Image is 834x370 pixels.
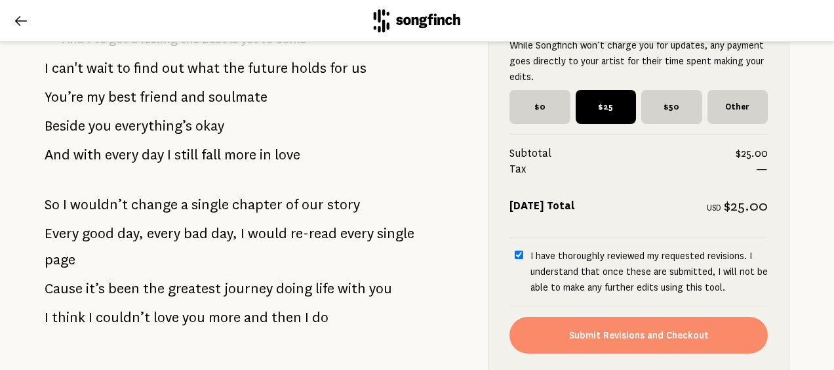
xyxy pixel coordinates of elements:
span: I [167,142,171,168]
span: of [286,192,298,218]
span: day, [117,220,144,247]
span: still [174,142,198,168]
p: I have thoroughly reviewed my requested revisions. I understand that once these are submitted, I ... [530,248,768,295]
span: Every [45,220,79,247]
span: you [369,276,392,302]
span: my [87,84,105,110]
span: more [208,304,241,331]
span: $0 [509,90,570,124]
span: what [188,55,220,81]
span: story [327,192,360,218]
span: USD [707,203,721,213]
span: been [108,276,140,302]
span: I [241,220,245,247]
span: wouldn’t [70,192,128,218]
span: greatest [168,276,221,302]
span: Subtotal [509,146,736,161]
span: life [315,276,334,302]
span: — [756,161,768,177]
span: love [153,304,179,331]
span: out [162,55,184,81]
span: So [45,192,60,218]
span: with [73,142,102,168]
span: single [191,192,229,218]
span: to [117,55,130,81]
span: friend [140,84,178,110]
span: with [338,276,366,302]
span: it’s [86,276,105,302]
span: good [82,220,114,247]
span: $25.00 [724,198,768,214]
span: and [244,304,268,331]
span: Beside [45,113,85,139]
span: would [248,220,287,247]
span: every [147,220,180,247]
span: I [89,304,92,331]
span: and [181,84,205,110]
span: us [351,55,367,81]
span: Cause [45,276,83,302]
span: bad [184,220,208,247]
span: single [377,220,414,247]
span: soulmate [208,84,268,110]
span: a [181,192,188,218]
span: journey [224,276,273,302]
span: I [45,55,49,81]
span: re-read [290,220,337,247]
span: every [340,220,374,247]
span: holds [291,55,327,81]
span: more [224,142,256,168]
span: couldn’t [96,304,150,331]
span: can't [52,55,83,81]
span: our [302,192,324,218]
span: I [305,304,309,331]
span: $50 [641,90,702,124]
strong: [DATE] Total [509,200,575,212]
span: for [330,55,348,81]
input: I have thoroughly reviewed my requested revisions. I understand that once these are submitted, I ... [515,251,523,259]
span: wait [87,55,113,81]
span: I [63,192,67,218]
span: everything’s [115,113,192,139]
span: Other [707,90,768,124]
span: the [143,276,165,302]
span: You’re [45,84,83,110]
span: okay [195,113,224,139]
span: $25 [576,90,637,124]
span: love [275,142,300,168]
span: And [45,142,70,168]
button: Submit Revisions and Checkout [509,317,768,354]
span: page [45,247,75,273]
span: day [142,142,164,168]
span: I [45,304,49,331]
span: find [134,55,159,81]
span: you [182,304,205,331]
span: think [52,304,85,331]
span: you [89,113,111,139]
p: While Songfinch won’t charge you for updates, any payment goes directly to your artist for their ... [509,37,768,85]
span: in [260,142,271,168]
span: change [131,192,178,218]
span: fall [201,142,221,168]
span: doing [276,276,312,302]
span: do [312,304,328,331]
span: then [271,304,302,331]
span: chapter [232,192,283,218]
span: best [108,84,136,110]
span: future [248,55,288,81]
span: every [105,142,138,168]
span: the [223,55,245,81]
span: $25.00 [736,146,768,161]
span: day, [211,220,237,247]
span: Tax [509,161,756,177]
